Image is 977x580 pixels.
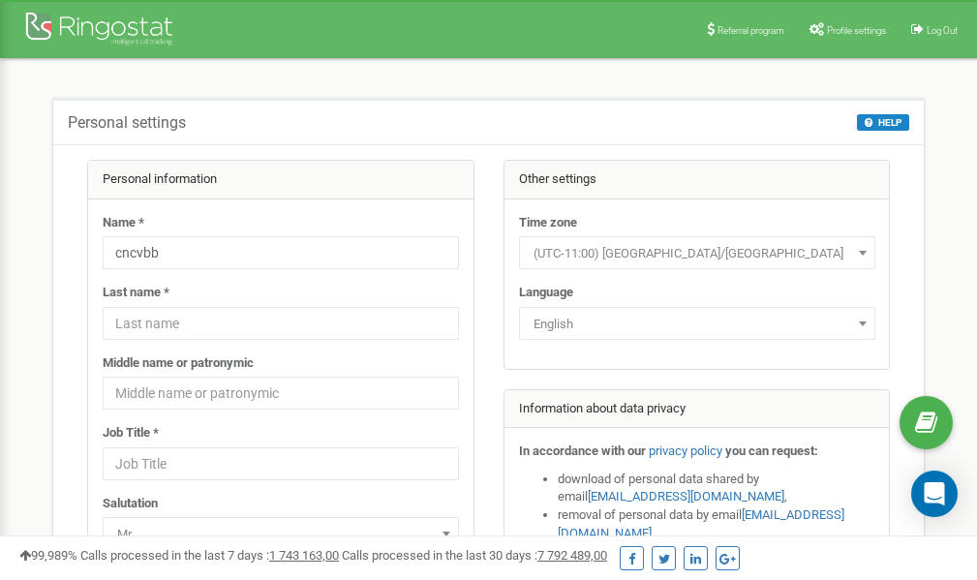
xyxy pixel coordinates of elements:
span: 99,989% [19,548,77,563]
input: Last name [103,307,459,340]
div: Information about data privacy [504,390,890,429]
span: (UTC-11:00) Pacific/Midway [526,240,869,267]
u: 7 792 489,00 [537,548,607,563]
span: Referral program [717,25,784,36]
a: privacy policy [649,443,722,458]
u: 1 743 163,00 [269,548,339,563]
label: Job Title * [103,424,159,443]
span: Calls processed in the last 30 days : [342,548,607,563]
label: Last name * [103,284,169,302]
span: Mr. [103,517,459,550]
label: Name * [103,214,144,232]
strong: you can request: [725,443,818,458]
input: Name [103,236,459,269]
span: Calls processed in the last 7 days : [80,548,339,563]
span: Log Out [927,25,958,36]
label: Salutation [103,495,158,513]
label: Middle name or patronymic [103,354,254,373]
div: Open Intercom Messenger [911,471,958,517]
h5: Personal settings [68,114,186,132]
input: Middle name or patronymic [103,377,459,410]
div: Other settings [504,161,890,199]
span: English [526,311,869,338]
input: Job Title [103,447,459,480]
a: [EMAIL_ADDRESS][DOMAIN_NAME] [588,489,784,504]
span: (UTC-11:00) Pacific/Midway [519,236,875,269]
strong: In accordance with our [519,443,646,458]
span: English [519,307,875,340]
button: HELP [857,114,909,131]
li: download of personal data shared by email , [558,471,875,506]
span: Mr. [109,521,452,548]
li: removal of personal data by email , [558,506,875,542]
div: Personal information [88,161,473,199]
label: Language [519,284,573,302]
label: Time zone [519,214,577,232]
span: Profile settings [827,25,886,36]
